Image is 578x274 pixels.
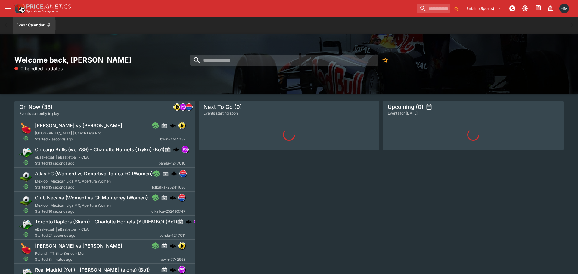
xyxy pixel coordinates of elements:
span: Started 15 seconds ago [35,184,152,190]
img: soccer.png [19,170,33,183]
h6: Atlas FC (Women) vs Deportivo Toluca FC (Women) [35,171,153,177]
input: search [417,4,450,13]
img: pandascore.png [180,104,186,110]
img: bwin.png [174,104,180,110]
button: No Bookmarks [451,4,461,13]
img: lclkafka.png [186,104,192,110]
img: PriceKinetics [26,4,71,9]
span: eBasketball | eBasketball - CLA [35,227,89,232]
span: lclkafka-252411636 [152,184,185,190]
img: logo-cerberus.svg [170,243,176,249]
h5: Upcoming (0) [388,103,424,110]
span: Started 7 seconds ago [35,136,160,142]
button: settings [426,104,432,110]
span: Started 3 minutes ago [35,257,161,263]
img: table_tennis.png [19,242,33,255]
h6: Real Madrid (Yeti) - [PERSON_NAME] (aloha) (Bo1) [35,267,150,273]
svg: Open [23,184,29,189]
h5: On Now (38) [19,103,53,110]
div: bwin [173,103,181,111]
img: logo-cerberus.svg [171,171,177,177]
img: bwin.png [179,122,185,129]
span: Mexico | Mexican Liga MX, Apertura Women [35,203,111,208]
img: logo-cerberus.svg [173,146,179,152]
img: bwin.png [179,242,185,249]
span: bwin-7744032 [160,136,185,142]
div: cerberus [186,219,192,225]
span: Events for [DATE] [388,110,418,116]
img: logo-cerberus.svg [170,267,176,273]
button: Toggle light/dark mode [520,3,530,14]
img: soccer.png [19,194,33,207]
img: logo-cerberus.svg [186,219,192,225]
div: lclkafka [185,103,193,111]
span: Started 16 seconds ago [35,208,151,214]
svg: Open [23,136,29,141]
span: panda-1247010 [159,160,185,166]
h6: [PERSON_NAME] vs [PERSON_NAME] [35,243,122,249]
svg: Open [23,160,29,165]
span: [GEOGRAPHIC_DATA] | Czech Liga Pro [35,131,101,135]
div: cerberus [170,267,176,273]
div: cerberus [170,243,176,249]
div: cerberus [170,195,176,201]
div: lclkafka [178,194,185,201]
div: bwin [178,242,185,249]
span: Poland | TT Elite Series - Men [35,251,85,256]
div: cerberus [170,122,176,128]
img: esports.png [19,218,33,231]
div: pandascore [178,266,185,273]
span: panda-1247011 [160,232,185,239]
svg: Open [23,208,29,213]
h5: Next To Go (0) [204,103,242,110]
span: Started 13 seconds ago [35,160,159,166]
h2: Welcome back, [PERSON_NAME] [14,55,195,65]
span: eBasketball | eBasketball - CLA [35,155,89,159]
svg: Open [23,232,29,237]
div: pandascore [182,146,189,153]
button: Event Calendar [13,17,55,34]
button: Notifications [545,3,556,14]
img: Sportsbook Management [26,10,59,13]
img: pandascore.png [179,266,185,273]
img: pandascore.png [182,146,188,153]
div: pandascore [179,103,187,111]
button: NOT Connected to PK [507,3,518,14]
span: Events starting soon [204,110,238,116]
img: lclkafka.png [179,194,185,201]
img: esports.png [19,146,33,159]
svg: Open [23,256,29,261]
button: open drawer [2,3,13,14]
div: Hamish McKerihan [559,4,569,13]
img: lclkafka.png [180,170,186,177]
img: PriceKinetics Logo [13,2,25,14]
button: Select Tenant [463,4,505,13]
h6: Club Necaxa (Women) vs CF Monterrey (Women) [35,195,148,201]
img: pandascore.png [194,218,201,225]
div: pandascore [194,218,201,225]
span: Started 24 seconds ago [35,232,160,239]
span: Events currently in play [19,111,59,117]
h6: Toronto Raptors (Skarn) - Charlotte Hornets (YUREMBO) (Bo1) [35,219,177,225]
h6: [PERSON_NAME] vs [PERSON_NAME] [35,122,122,129]
h6: Chicago Bulls (wer789) - Charlotte Hornets (Tryku) (Bo1) [35,146,165,153]
div: lclkafka [179,170,187,177]
span: bwin-7742963 [161,257,185,263]
button: Documentation [532,3,543,14]
button: Hamish McKerihan [558,2,571,15]
div: cerberus [173,146,179,152]
div: bwin [178,122,185,129]
p: 0 handled updates [14,65,63,72]
button: No Bookmarks [380,55,390,66]
img: table_tennis.png [19,122,33,135]
img: logo-cerberus.svg [170,195,176,201]
input: search [190,55,378,66]
span: lclkafka-252490747 [151,208,185,214]
div: cerberus [171,171,177,177]
img: logo-cerberus.svg [170,122,176,128]
span: Mexico | Mexican Liga MX, Apertura Women [35,179,111,183]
